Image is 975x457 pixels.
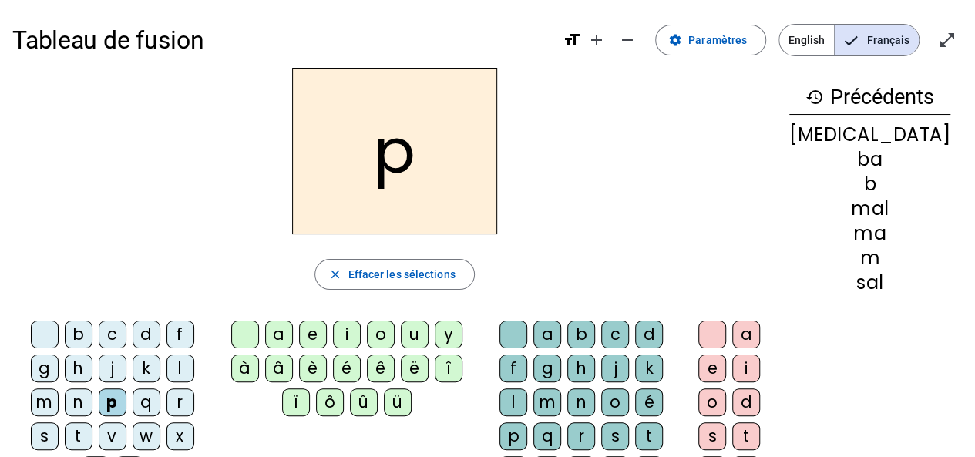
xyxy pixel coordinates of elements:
[133,321,160,348] div: d
[567,355,595,382] div: h
[367,321,395,348] div: o
[732,321,760,348] div: a
[932,25,963,55] button: Entrer en plein écran
[292,68,497,234] h2: p
[435,355,462,382] div: î
[533,321,561,348] div: a
[581,25,612,55] button: Augmenter la taille de la police
[65,355,92,382] div: h
[133,422,160,450] div: w
[65,422,92,450] div: t
[563,31,581,49] mat-icon: format_size
[655,25,766,55] button: Paramètres
[31,422,59,450] div: s
[133,355,160,382] div: k
[601,321,629,348] div: c
[384,388,412,416] div: ü
[789,224,950,243] div: ma
[265,321,293,348] div: a
[618,31,637,49] mat-icon: remove
[698,422,726,450] div: s
[601,355,629,382] div: j
[166,321,194,348] div: f
[499,422,527,450] div: p
[601,388,629,416] div: o
[635,422,663,450] div: t
[698,355,726,382] div: e
[635,388,663,416] div: é
[789,80,950,115] h3: Précédents
[231,355,259,382] div: à
[31,388,59,416] div: m
[99,355,126,382] div: j
[567,422,595,450] div: r
[835,25,919,55] span: Français
[805,88,824,106] mat-icon: history
[99,388,126,416] div: p
[65,388,92,416] div: n
[348,265,455,284] span: Effacer les sélections
[166,355,194,382] div: l
[99,321,126,348] div: c
[732,355,760,382] div: i
[401,321,429,348] div: u
[533,422,561,450] div: q
[166,422,194,450] div: x
[789,249,950,267] div: m
[789,274,950,292] div: sal
[299,355,327,382] div: è
[789,175,950,193] div: b
[789,126,950,144] div: [MEDICAL_DATA]
[12,15,550,65] h1: Tableau de fusion
[567,321,595,348] div: b
[779,25,834,55] span: English
[688,31,747,49] span: Paramètres
[612,25,643,55] button: Diminuer la taille de la police
[435,321,462,348] div: y
[314,259,474,290] button: Effacer les sélections
[732,422,760,450] div: t
[635,321,663,348] div: d
[367,355,395,382] div: ê
[350,388,378,416] div: û
[166,388,194,416] div: r
[732,388,760,416] div: d
[938,31,957,49] mat-icon: open_in_full
[328,267,341,281] mat-icon: close
[778,24,920,56] mat-button-toggle-group: Language selection
[65,321,92,348] div: b
[31,355,59,382] div: g
[635,355,663,382] div: k
[567,388,595,416] div: n
[99,422,126,450] div: v
[265,355,293,382] div: â
[499,388,527,416] div: l
[316,388,344,416] div: ô
[601,422,629,450] div: s
[333,321,361,348] div: i
[789,200,950,218] div: mal
[282,388,310,416] div: ï
[668,33,682,47] mat-icon: settings
[698,388,726,416] div: o
[533,388,561,416] div: m
[333,355,361,382] div: é
[533,355,561,382] div: g
[133,388,160,416] div: q
[587,31,606,49] mat-icon: add
[401,355,429,382] div: ë
[299,321,327,348] div: e
[789,150,950,169] div: ba
[499,355,527,382] div: f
